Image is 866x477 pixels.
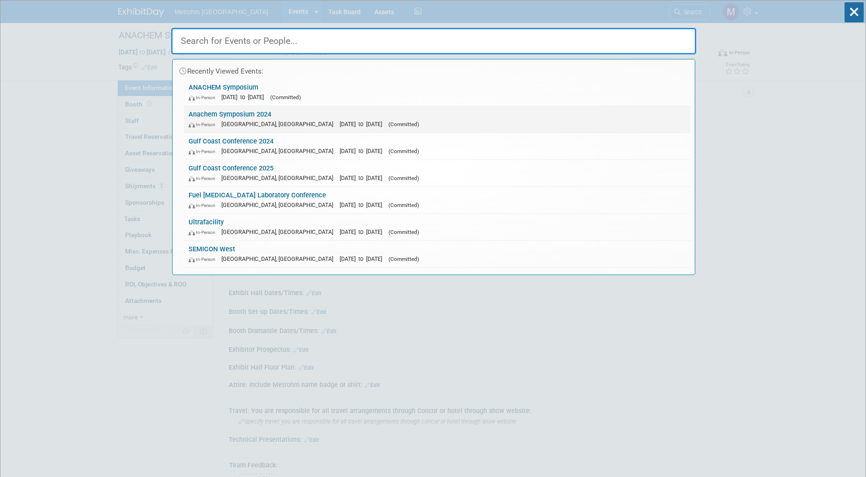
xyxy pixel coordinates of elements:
[184,133,690,159] a: Gulf Coast Conference 2024 In-Person [GEOGRAPHIC_DATA], [GEOGRAPHIC_DATA] [DATE] to [DATE] (Commi...
[184,106,690,132] a: Anachem Symposium 2024 In-Person [GEOGRAPHIC_DATA], [GEOGRAPHIC_DATA] [DATE] to [DATE] (Committed)
[184,160,690,186] a: Gulf Coast Conference 2025 In-Person [GEOGRAPHIC_DATA], [GEOGRAPHIC_DATA] [DATE] to [DATE] (Commi...
[184,79,690,106] a: ANACHEM Symposium In-Person [DATE] to [DATE] (Committed)
[340,121,387,127] span: [DATE] to [DATE]
[221,228,338,235] span: [GEOGRAPHIC_DATA], [GEOGRAPHIC_DATA]
[388,121,419,127] span: (Committed)
[189,148,220,154] span: In-Person
[189,175,220,181] span: In-Person
[189,256,220,262] span: In-Person
[388,202,419,208] span: (Committed)
[221,255,338,262] span: [GEOGRAPHIC_DATA], [GEOGRAPHIC_DATA]
[189,202,220,208] span: In-Person
[189,122,220,127] span: In-Person
[221,121,338,127] span: [GEOGRAPHIC_DATA], [GEOGRAPHIC_DATA]
[388,256,419,262] span: (Committed)
[221,94,268,101] span: [DATE] to [DATE]
[189,95,220,101] span: In-Person
[221,175,338,181] span: [GEOGRAPHIC_DATA], [GEOGRAPHIC_DATA]
[340,148,387,154] span: [DATE] to [DATE]
[270,94,301,101] span: (Committed)
[177,59,690,79] div: Recently Viewed Events:
[221,201,338,208] span: [GEOGRAPHIC_DATA], [GEOGRAPHIC_DATA]
[388,229,419,235] span: (Committed)
[171,28,696,54] input: Search for Events or People...
[221,148,338,154] span: [GEOGRAPHIC_DATA], [GEOGRAPHIC_DATA]
[388,175,419,181] span: (Committed)
[388,148,419,154] span: (Committed)
[340,201,387,208] span: [DATE] to [DATE]
[184,214,690,240] a: Ultrafacility In-Person [GEOGRAPHIC_DATA], [GEOGRAPHIC_DATA] [DATE] to [DATE] (Committed)
[340,255,387,262] span: [DATE] to [DATE]
[184,241,690,267] a: SEMICON West In-Person [GEOGRAPHIC_DATA], [GEOGRAPHIC_DATA] [DATE] to [DATE] (Committed)
[189,229,220,235] span: In-Person
[340,175,387,181] span: [DATE] to [DATE]
[340,228,387,235] span: [DATE] to [DATE]
[184,187,690,213] a: Fuel [MEDICAL_DATA] Laboratory Conference In-Person [GEOGRAPHIC_DATA], [GEOGRAPHIC_DATA] [DATE] t...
